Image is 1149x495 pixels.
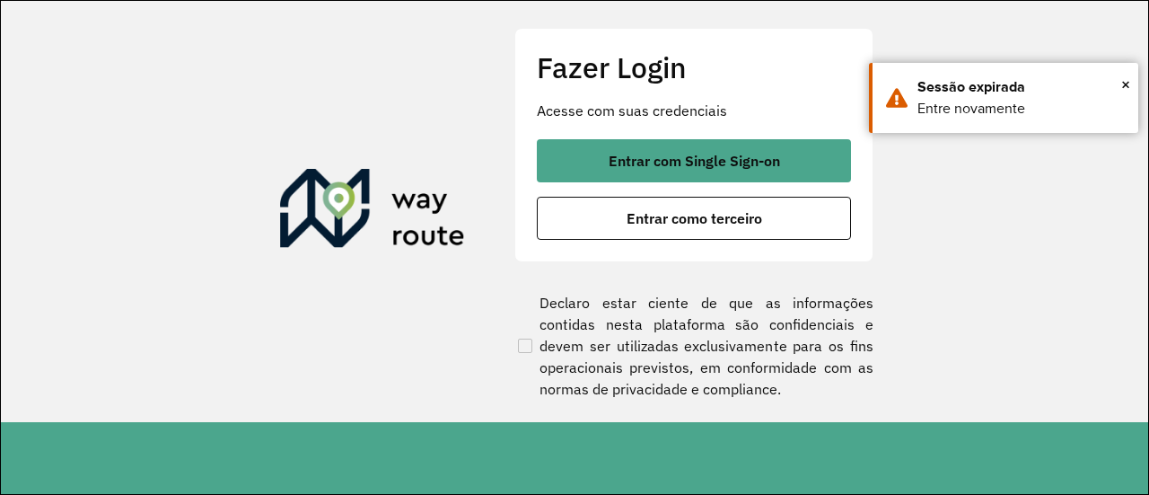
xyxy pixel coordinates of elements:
label: Declaro estar ciente de que as informações contidas nesta plataforma são confidenciais e devem se... [514,292,873,400]
h2: Fazer Login [537,50,851,84]
button: button [537,139,851,182]
span: Entrar com Single Sign-on [609,154,780,168]
div: Sessão expirada [917,76,1125,98]
p: Acesse com suas credenciais [537,100,851,121]
button: button [537,197,851,240]
div: Entre novamente [917,98,1125,119]
span: × [1121,71,1130,98]
span: Entrar como terceiro [627,211,762,225]
button: Close [1121,71,1130,98]
img: Roteirizador AmbevTech [280,169,465,255]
